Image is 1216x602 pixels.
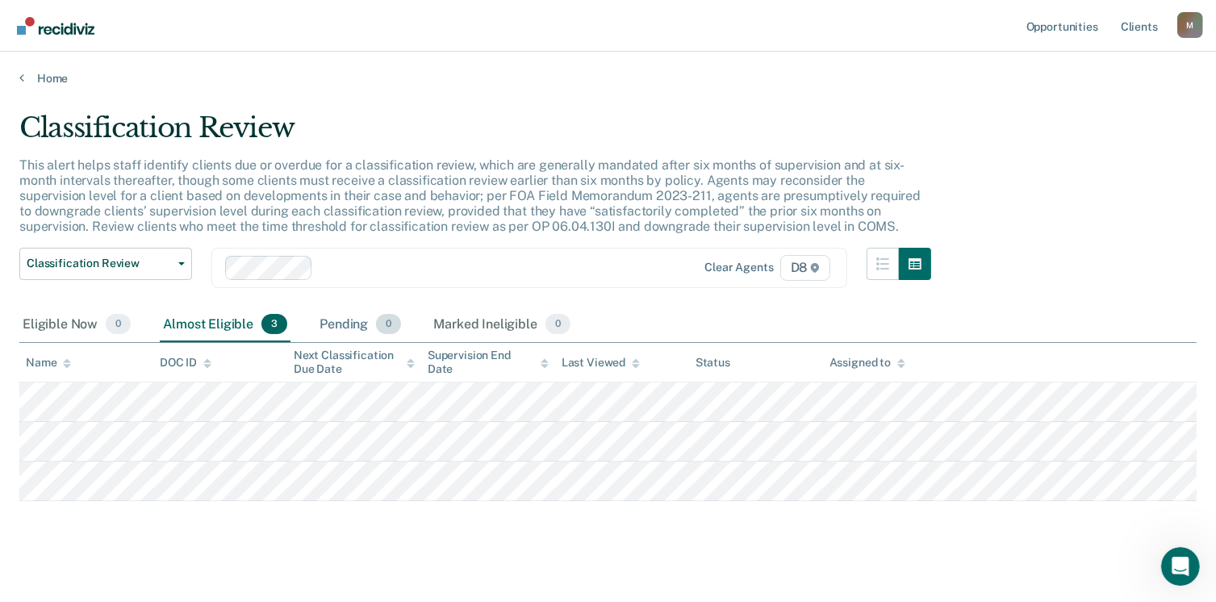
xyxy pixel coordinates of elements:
div: Next Classification Due Date [294,349,415,376]
p: This alert helps staff identify clients due or overdue for a classification review, which are gen... [19,157,921,235]
span: D8 [780,255,831,281]
span: 0 [376,314,401,335]
div: Eligible Now0 [19,307,134,343]
span: 0 [545,314,570,335]
div: Supervision End Date [428,349,549,376]
div: Clear agents [704,261,773,274]
iframe: Intercom live chat [1161,547,1200,586]
div: Marked Ineligible0 [430,307,574,343]
a: Home [19,71,1197,86]
div: Classification Review [19,111,931,157]
div: DOC ID [160,356,211,370]
div: Last Viewed [562,356,640,370]
div: Almost Eligible3 [160,307,290,343]
div: Name [26,356,71,370]
div: M [1177,12,1203,38]
span: 3 [261,314,287,335]
div: Assigned to [829,356,905,370]
span: 0 [106,314,131,335]
img: Recidiviz [17,17,94,35]
button: Classification Review [19,248,192,280]
span: Classification Review [27,257,172,270]
button: Profile dropdown button [1177,12,1203,38]
div: Status [696,356,730,370]
div: Pending0 [316,307,404,343]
